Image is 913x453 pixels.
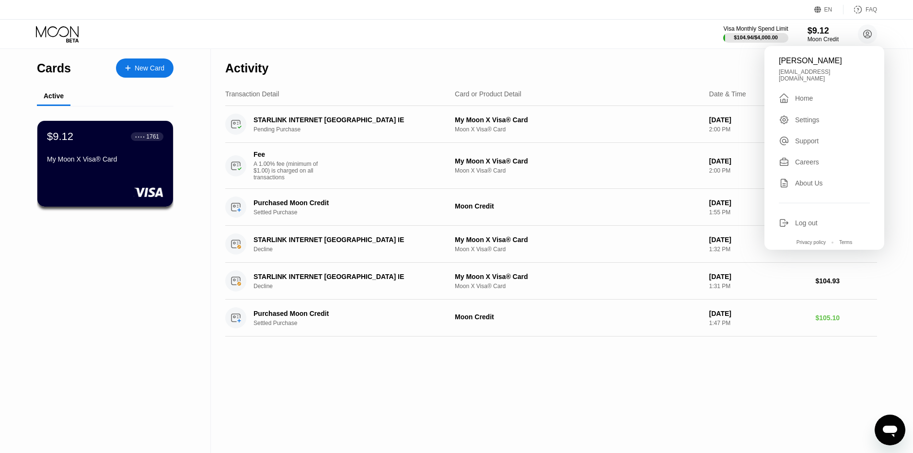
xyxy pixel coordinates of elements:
[254,236,439,244] div: STARLINK INTERNET [GEOGRAPHIC_DATA] IE
[808,26,839,36] div: $9.12
[709,126,808,133] div: 2:00 PM
[254,283,453,290] div: Decline
[797,240,826,245] div: Privacy policy
[779,218,870,228] div: Log out
[723,25,788,43] div: Visa Monthly Spend Limit$104.94/$4,000.00
[116,58,173,78] div: New Card
[254,151,321,158] div: Fee
[455,246,702,253] div: Moon X Visa® Card
[779,57,870,65] div: [PERSON_NAME]
[709,246,808,253] div: 1:32 PM
[779,157,870,167] div: Careers
[455,126,702,133] div: Moon X Visa® Card
[44,92,64,100] div: Active
[455,236,702,244] div: My Moon X Visa® Card
[824,6,832,13] div: EN
[254,320,453,326] div: Settled Purchase
[37,121,173,207] div: $9.12● ● ● ●1761My Moon X Visa® Card
[254,209,453,216] div: Settled Purchase
[709,310,808,317] div: [DATE]
[734,35,778,40] div: $104.94 / $4,000.00
[455,157,702,165] div: My Moon X Visa® Card
[709,90,746,98] div: Date & Time
[779,93,789,104] div: 
[815,314,877,322] div: $105.10
[844,5,877,14] div: FAQ
[455,283,702,290] div: Moon X Visa® Card
[723,25,788,32] div: Visa Monthly Spend Limit
[709,167,808,174] div: 2:00 PM
[795,137,819,145] div: Support
[815,277,877,285] div: $104.93
[779,178,870,188] div: About Us
[225,263,877,300] div: STARLINK INTERNET [GEOGRAPHIC_DATA] IEDeclineMy Moon X Visa® CardMoon X Visa® Card[DATE]1:31 PM$1...
[225,300,877,337] div: Purchased Moon CreditSettled PurchaseMoon Credit[DATE]1:47 PM$105.10
[779,93,870,104] div: Home
[254,161,325,181] div: A 1.00% fee (minimum of $1.00) is charged on all transactions
[135,135,145,138] div: ● ● ● ●
[225,61,268,75] div: Activity
[795,158,819,166] div: Careers
[709,157,808,165] div: [DATE]
[455,116,702,124] div: My Moon X Visa® Card
[709,283,808,290] div: 1:31 PM
[455,273,702,280] div: My Moon X Visa® Card
[839,240,852,245] div: Terms
[146,133,159,140] div: 1761
[455,202,702,210] div: Moon Credit
[225,189,877,226] div: Purchased Moon CreditSettled PurchaseMoon Credit[DATE]1:55 PM$10.01
[225,90,279,98] div: Transaction Detail
[779,69,870,82] div: [EMAIL_ADDRESS][DOMAIN_NAME]
[254,116,439,124] div: STARLINK INTERNET [GEOGRAPHIC_DATA] IE
[875,415,905,445] iframe: Button to launch messaging window
[709,116,808,124] div: [DATE]
[37,61,71,75] div: Cards
[709,209,808,216] div: 1:55 PM
[254,199,439,207] div: Purchased Moon Credit
[254,126,453,133] div: Pending Purchase
[814,5,844,14] div: EN
[254,273,439,280] div: STARLINK INTERNET [GEOGRAPHIC_DATA] IE
[795,94,813,102] div: Home
[455,90,521,98] div: Card or Product Detail
[254,310,439,317] div: Purchased Moon Credit
[225,226,877,263] div: STARLINK INTERNET [GEOGRAPHIC_DATA] IEDeclineMy Moon X Visa® CardMoon X Visa® Card[DATE]1:32 PM$1...
[709,199,808,207] div: [DATE]
[225,143,877,189] div: FeeA 1.00% fee (minimum of $1.00) is charged on all transactionsMy Moon X Visa® CardMoon X Visa® ...
[455,167,702,174] div: Moon X Visa® Card
[135,64,164,72] div: New Card
[866,6,877,13] div: FAQ
[795,179,823,187] div: About Us
[709,236,808,244] div: [DATE]
[779,136,870,146] div: Support
[254,246,453,253] div: Decline
[795,219,818,227] div: Log out
[455,313,702,321] div: Moon Credit
[225,106,877,143] div: STARLINK INTERNET [GEOGRAPHIC_DATA] IEPending PurchaseMy Moon X Visa® CardMoon X Visa® Card[DATE]...
[779,115,870,125] div: Settings
[808,26,839,43] div: $9.12Moon Credit
[709,320,808,326] div: 1:47 PM
[709,273,808,280] div: [DATE]
[47,130,73,143] div: $9.12
[795,116,820,124] div: Settings
[47,155,163,163] div: My Moon X Visa® Card
[808,36,839,43] div: Moon Credit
